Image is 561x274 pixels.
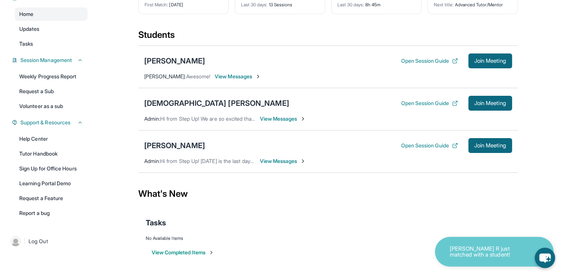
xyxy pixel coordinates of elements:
[146,218,166,228] span: Tasks
[19,10,33,18] span: Home
[300,116,306,122] img: Chevron-Right
[144,73,186,79] span: [PERSON_NAME] :
[15,85,88,98] a: Request a Sub
[241,2,268,7] span: Last 30 days :
[186,73,211,79] span: Awesome!
[15,22,88,36] a: Updates
[19,25,40,33] span: Updates
[535,248,555,268] button: chat-button
[152,249,214,256] button: View Completed Items
[145,2,168,7] span: First Match :
[17,56,83,64] button: Session Management
[468,138,512,153] button: Join Meeting
[138,177,518,210] div: What's New
[468,96,512,111] button: Join Meeting
[450,246,524,258] p: [PERSON_NAME] R just matched with a student!
[138,29,518,45] div: Students
[474,101,506,105] span: Join Meeting
[15,100,88,113] a: Volunteer as a sub
[255,74,261,79] img: Chevron-Right
[401,57,458,65] button: Open Session Guide
[434,2,454,7] span: Next title :
[15,177,88,190] a: Learning Portal Demo
[144,158,160,164] span: Admin :
[468,53,512,68] button: Join Meeting
[401,100,458,107] button: Open Session Guide
[474,143,506,148] span: Join Meeting
[20,119,70,126] span: Support & Resources
[146,235,511,241] div: No Available Items
[15,7,88,21] a: Home
[337,2,364,7] span: Last 30 days :
[144,140,205,151] div: [PERSON_NAME]
[144,98,289,108] div: [DEMOGRAPHIC_DATA] [PERSON_NAME]
[260,157,306,165] span: View Messages
[15,206,88,220] a: Report a bug
[10,236,21,247] img: user-img
[144,115,160,122] span: Admin :
[260,115,306,123] span: View Messages
[15,162,88,175] a: Sign Up for Office Hours
[7,233,88,249] a: |Log Out
[401,142,458,149] button: Open Session Guide
[300,158,306,164] img: Chevron-Right
[17,119,83,126] button: Support & Resources
[24,237,26,246] span: |
[19,40,33,48] span: Tasks
[29,238,48,245] span: Log Out
[15,147,88,160] a: Tutor Handbook
[15,70,88,83] a: Weekly Progress Report
[15,132,88,146] a: Help Center
[20,56,72,64] span: Session Management
[215,73,261,80] span: View Messages
[15,37,88,50] a: Tasks
[144,56,205,66] div: [PERSON_NAME]
[15,192,88,205] a: Request a Feature
[474,59,506,63] span: Join Meeting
